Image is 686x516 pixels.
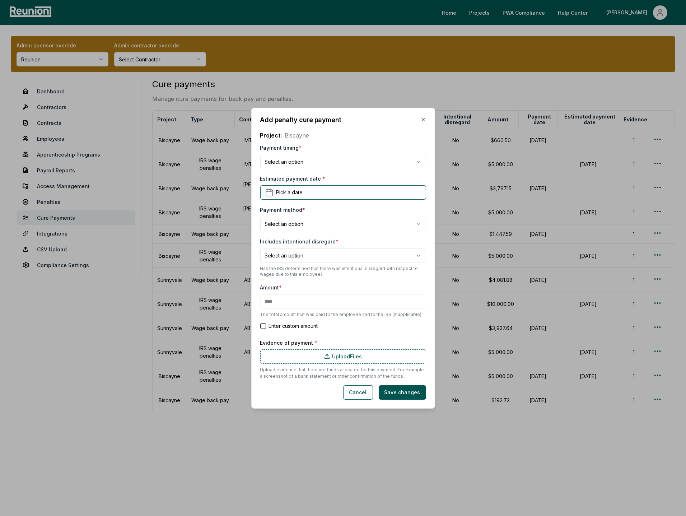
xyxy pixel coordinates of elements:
[260,238,339,245] label: Includes intentional disregard
[276,189,303,196] span: Pick a date
[260,266,426,277] p: Has the IRS determined that there was intentional disregard with respect to wages due to this emp...
[260,339,426,347] label: Evidence of payment
[379,385,426,400] button: Save changes
[269,324,318,329] label: Enter custom amount
[343,385,373,400] button: Cancel
[260,185,426,200] button: Pick a date
[260,117,426,123] h2: Add penalty cure payment
[285,132,309,139] span: Biscayne
[260,207,305,213] label: Payment method
[260,349,426,364] label: Upload Files
[260,312,426,317] p: The total amount that was paid to the employee and to the IRS (if applicable).
[260,284,282,290] label: Amount
[260,175,326,182] label: Estimated payment date
[260,132,282,139] span: Project:
[260,145,302,151] label: Payment timing
[260,367,426,380] p: Upload evidence that there are funds allocated for this payment. For example a screenshot of a ba...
